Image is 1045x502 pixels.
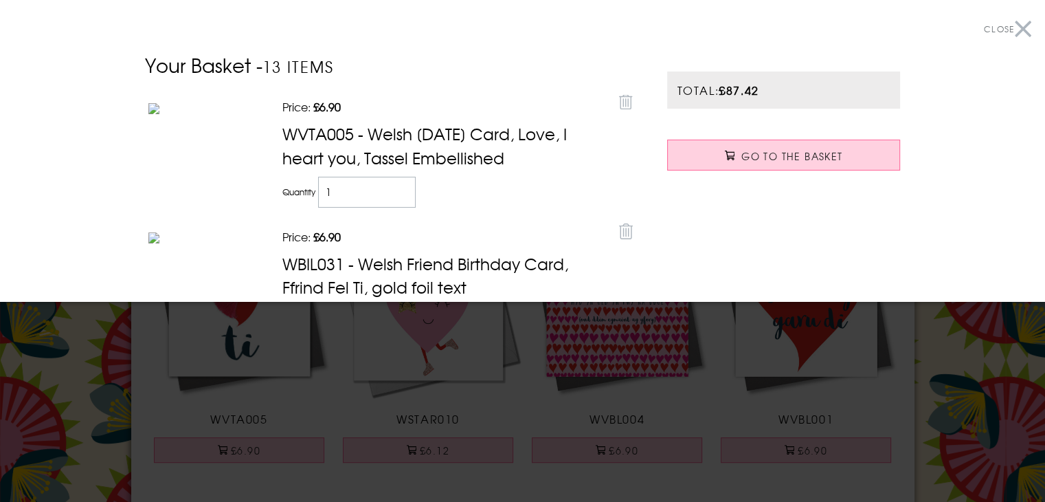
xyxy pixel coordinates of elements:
[282,252,568,299] a: WBIL031 - Welsh Friend Birthday Card, Ffrind Fel Ti, gold foil text
[667,140,901,171] a: Go to the Basket
[311,228,341,245] strong: £6.90
[984,14,1031,45] button: Close menu
[262,55,335,78] small: 13 items
[616,218,636,243] a: Remove
[616,88,636,113] a: Remove
[282,98,609,115] p: Price:
[145,51,640,79] h2: Your Basket -
[667,72,901,109] p: Total:
[282,228,609,245] p: Price:
[741,149,842,163] span: Go to the Basket
[282,122,567,169] a: WVTA005 - Welsh [DATE] Card, Love, I heart you, Tassel Embellished
[311,98,341,115] strong: £6.90
[719,82,759,98] strong: £87.42
[282,186,315,198] label: Quantity
[318,177,416,208] input: Item quantity
[148,232,159,243] img: WBIL031_ce1ebc2d-f71a-4202-a44f-5ddff479f04a.jpg
[984,23,1014,35] span: Close
[148,103,159,114] img: WVTA005_f1c1b13b-05fc-4189-b13d-7e8e250d4741.jpg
